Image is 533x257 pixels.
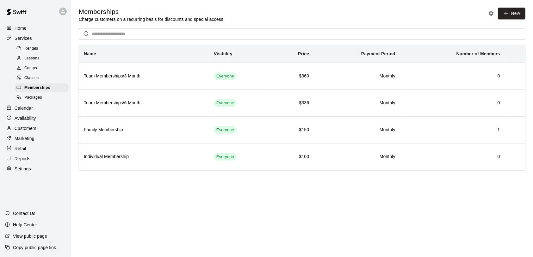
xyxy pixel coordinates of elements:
[487,9,496,18] button: Memberships settings
[15,64,69,73] div: Camps
[24,46,38,52] span: Rentals
[5,134,66,143] a: Marketing
[406,100,500,107] h6: 0
[15,93,69,102] div: Packages
[5,23,66,33] a: Home
[24,75,39,81] span: Classes
[15,83,69,92] div: Memberships
[79,16,223,22] p: Charge customers on a recurring basis for discounts and special access
[15,64,71,73] a: Camps
[15,156,30,162] p: Reports
[15,135,34,142] p: Marketing
[319,153,395,160] h6: Monthly
[5,154,66,163] a: Reports
[298,51,309,56] b: Price
[406,153,500,160] h6: 0
[24,95,42,101] span: Packages
[15,166,31,172] p: Settings
[24,65,37,71] span: Camps
[15,145,26,152] p: Retail
[5,144,66,153] a: Retail
[214,127,237,133] span: Everyone
[406,73,500,80] h6: 0
[319,100,395,107] h6: Monthly
[214,73,237,79] span: Everyone
[15,105,33,111] p: Calendar
[214,153,237,161] div: This membership is visible to all customers
[15,35,32,41] p: Services
[84,126,204,133] h6: Family Membership
[214,100,237,106] span: Everyone
[15,44,69,53] div: Rentals
[24,85,50,91] span: Memberships
[24,55,40,62] span: Lessons
[15,83,71,93] a: Memberships
[278,73,309,80] h6: $360
[79,45,525,170] table: simple table
[278,153,309,160] h6: $100
[84,100,204,107] h6: Team Memberships/6 Month
[15,125,36,132] p: Customers
[278,126,309,133] h6: $150
[13,244,56,251] p: Copy public page link
[498,8,525,19] a: New
[15,115,36,121] p: Availability
[13,222,37,228] p: Help Center
[214,154,237,160] span: Everyone
[15,53,71,63] a: Lessons
[319,126,395,133] h6: Monthly
[79,8,223,16] h5: Memberships
[406,126,500,133] h6: 1
[5,124,66,133] a: Customers
[214,99,237,107] div: This membership is visible to all customers
[15,73,71,83] a: Classes
[13,210,35,217] p: Contact Us
[13,233,47,239] p: View public page
[214,51,232,56] b: Visibility
[319,73,395,80] h6: Monthly
[5,164,66,174] a: Settings
[15,54,69,63] div: Lessons
[15,44,71,53] a: Rentals
[15,93,71,103] a: Packages
[214,126,237,134] div: This membership is visible to all customers
[15,74,69,83] div: Classes
[84,51,96,56] b: Name
[278,100,309,107] h6: $336
[5,103,66,113] a: Calendar
[456,51,500,56] b: Number of Members
[84,73,204,80] h6: Team Memberships/3 Month
[84,153,204,160] h6: Individual Membership
[361,51,395,56] b: Payment Period
[5,34,66,43] a: Services
[15,25,27,31] p: Home
[214,72,237,80] div: This membership is visible to all customers
[5,113,66,123] a: Availability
